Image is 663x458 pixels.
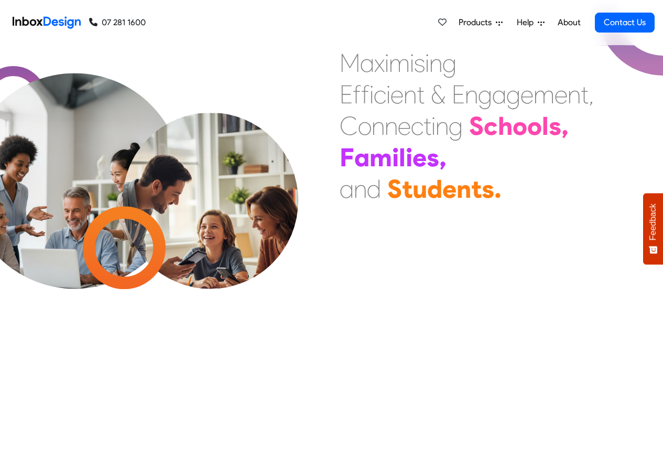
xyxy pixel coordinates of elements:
div: C [340,110,358,142]
div: e [520,79,534,110]
div: i [386,79,390,110]
div: i [425,47,429,79]
img: parents_with_child.png [101,113,320,333]
div: e [412,142,427,173]
div: g [478,79,492,110]
div: a [340,173,354,205]
div: h [498,110,513,142]
div: f [353,79,361,110]
div: u [412,173,427,205]
div: n [436,110,449,142]
div: n [465,79,478,110]
div: t [417,79,425,110]
div: t [581,79,589,110]
div: n [372,110,385,142]
a: 07 281 1600 [89,16,146,29]
div: M [340,47,360,79]
div: e [398,110,411,142]
div: . [494,173,502,205]
a: Contact Us [595,13,655,33]
div: i [369,79,374,110]
div: n [404,79,417,110]
div: , [439,142,447,173]
a: About [555,12,583,33]
a: Help [513,12,549,33]
div: a [492,79,506,110]
button: Feedback - Show survey [643,193,663,264]
div: s [414,47,425,79]
div: d [367,173,381,205]
div: n [568,79,581,110]
div: E [340,79,353,110]
div: s [549,110,561,142]
a: Products [454,12,507,33]
div: F [340,142,354,173]
div: g [506,79,520,110]
div: n [429,47,442,79]
div: m [534,79,555,110]
div: i [406,142,412,173]
div: m [389,47,410,79]
div: & [431,79,445,110]
div: c [411,110,423,142]
div: n [354,173,367,205]
div: l [399,142,406,173]
div: f [361,79,369,110]
span: Feedback [648,204,658,240]
div: s [427,142,439,173]
div: t [423,110,431,142]
div: m [369,142,392,173]
div: i [385,47,389,79]
div: c [374,79,386,110]
span: Products [459,16,496,29]
div: , [561,110,569,142]
div: g [449,110,463,142]
div: s [482,173,494,205]
div: o [358,110,372,142]
div: S [387,173,402,205]
div: S [469,110,484,142]
div: e [390,79,404,110]
div: g [442,47,457,79]
div: c [484,110,498,142]
div: , [589,79,594,110]
div: d [427,173,442,205]
div: o [527,110,542,142]
div: e [442,173,457,205]
div: Maximising Efficient & Engagement, Connecting Schools, Families, and Students. [340,47,594,205]
div: l [542,110,549,142]
div: n [457,173,471,205]
div: a [360,47,374,79]
div: e [555,79,568,110]
div: x [374,47,385,79]
div: t [471,173,482,205]
div: i [431,110,436,142]
div: o [513,110,527,142]
div: i [410,47,414,79]
div: t [402,173,412,205]
span: Help [517,16,538,29]
div: n [385,110,398,142]
div: E [452,79,465,110]
div: i [392,142,399,173]
div: a [354,142,369,173]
